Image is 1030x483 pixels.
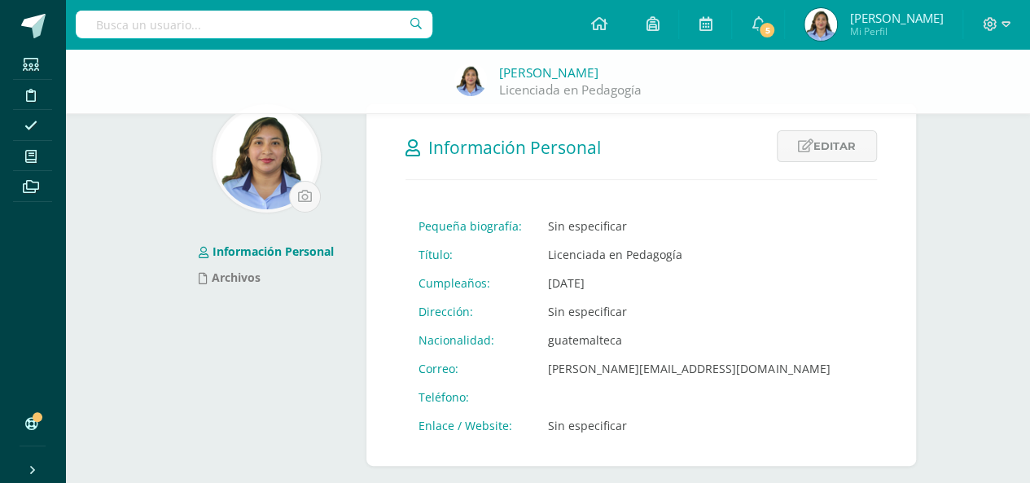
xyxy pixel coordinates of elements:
[758,21,776,39] span: 5
[405,297,535,326] td: Dirección:
[777,130,877,162] a: Editar
[405,326,535,354] td: Nacionalidad:
[216,108,318,209] img: 1d06fb33159c019ee7f543a782e34a8f.png
[405,383,535,411] td: Teléfono:
[535,297,843,326] td: Sin especificar
[804,8,837,41] img: 4ad9095c4784519b754a1ef8a12ee0ac.png
[535,326,843,354] td: guatemalteca
[535,354,843,383] td: [PERSON_NAME][EMAIL_ADDRESS][DOMAIN_NAME]
[405,411,535,440] td: Enlace / Website:
[405,354,535,383] td: Correo:
[535,240,843,269] td: Licenciada en Pedagogía
[199,270,261,285] a: Archivos
[405,269,535,297] td: Cumpleaños:
[499,64,598,81] a: [PERSON_NAME]
[199,244,334,259] a: Información Personal
[499,81,642,99] a: Licenciada en Pedagogía
[454,64,487,96] img: 4ad9095c4784519b754a1ef8a12ee0ac.png
[849,10,943,26] span: [PERSON_NAME]
[535,411,843,440] td: Sin especificar
[428,136,601,159] span: Información Personal
[535,212,843,240] td: Sin especificar
[405,240,535,269] td: Título:
[849,24,943,38] span: Mi Perfil
[76,11,432,38] input: Busca un usuario...
[535,269,843,297] td: [DATE]
[405,212,535,240] td: Pequeña biografía:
